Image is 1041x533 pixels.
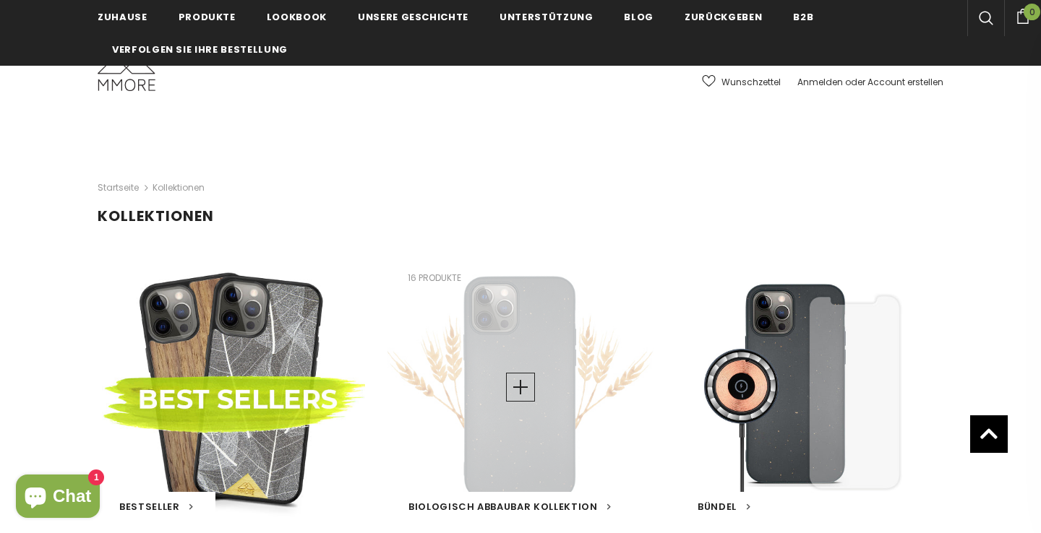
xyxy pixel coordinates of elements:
[98,179,139,196] a: Startseite
[685,10,762,24] span: Zurückgeben
[267,10,327,24] span: Lookbook
[119,500,180,513] span: Bestseller
[408,500,598,513] span: Biologisch abbaubar Kollektion
[721,75,781,90] span: Wunschzettel
[797,76,843,88] a: Anmelden
[112,43,288,56] span: Verfolgen Sie Ihre Bestellung
[698,500,750,514] a: BÜNDEL
[112,32,288,65] a: Verfolgen Sie Ihre Bestellung
[845,76,865,88] span: oder
[702,69,781,95] a: Wunschzettel
[179,10,236,24] span: Produkte
[1004,6,1041,24] a: 0
[624,10,654,24] span: Blog
[387,262,482,292] span: 16 Produkte
[98,51,155,91] img: MMORE Cases
[867,76,943,88] a: Account erstellen
[12,474,104,521] inbox-online-store-chat: Onlineshop-Chat von Shopify
[408,500,612,514] a: Biologisch abbaubar Kollektion
[119,500,194,514] a: Bestseller
[153,179,205,196] span: Kollektionen
[98,10,147,24] span: Zuhause
[698,500,737,513] span: BÜNDEL
[793,10,813,24] span: B2B
[500,10,593,24] span: Unterstützung
[1024,4,1040,20] span: 0
[98,207,943,225] h1: Kollektionen
[358,10,468,24] span: Unsere Geschichte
